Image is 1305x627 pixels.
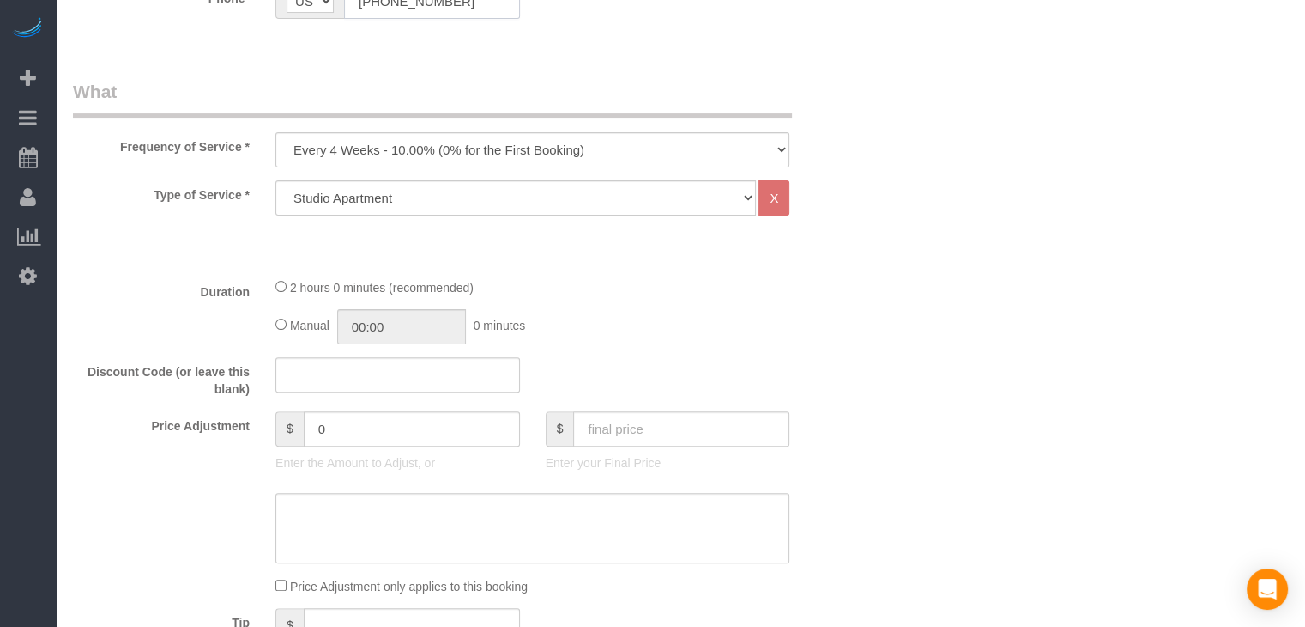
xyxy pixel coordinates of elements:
[275,454,520,472] p: Enter the Amount to Adjust, or
[73,79,792,118] legend: What
[1247,569,1288,610] div: Open Intercom Messenger
[60,411,263,435] label: Price Adjustment
[275,411,304,447] span: $
[290,281,474,295] span: 2 hours 0 minutes (recommended)
[290,319,329,332] span: Manual
[60,357,263,398] label: Discount Code (or leave this blank)
[546,454,790,472] p: Enter your Final Price
[474,319,526,332] span: 0 minutes
[10,17,45,41] img: Automaid Logo
[573,411,789,447] input: final price
[290,580,528,594] span: Price Adjustment only applies to this booking
[60,277,263,301] label: Duration
[546,411,574,447] span: $
[60,132,263,155] label: Frequency of Service *
[60,180,263,204] label: Type of Service *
